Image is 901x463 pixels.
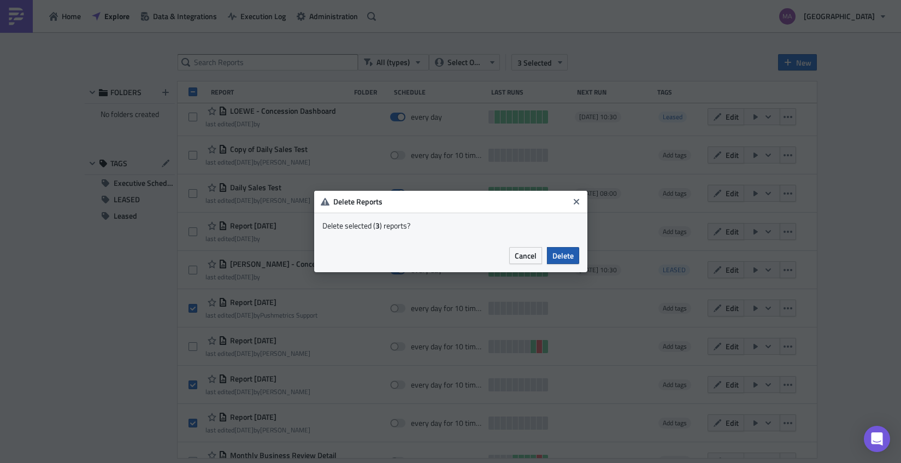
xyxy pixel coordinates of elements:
span: Delete [552,250,574,261]
h6: Delete Reports [333,197,568,207]
div: Open Intercom Messenger [864,426,890,452]
button: Cancel [509,247,542,264]
button: Close [568,194,585,210]
div: Delete selected ( ) reports? [322,221,579,231]
span: Cancel [515,250,537,261]
button: Delete [547,247,579,264]
strong: 3 [375,220,380,231]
